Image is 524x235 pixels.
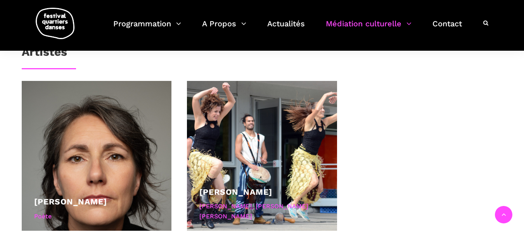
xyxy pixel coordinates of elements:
div: Poète [34,211,159,221]
a: Contact [432,17,462,40]
div: [PERSON_NAME], [PERSON_NAME] [PERSON_NAME] [199,201,325,221]
a: Programmation [113,17,181,40]
a: A Propos [202,17,246,40]
a: [PERSON_NAME] [34,197,107,206]
a: Actualités [267,17,305,40]
h3: Artistes [22,45,67,64]
img: logo-fqd-med [36,8,74,39]
a: Médiation culturelle [326,17,412,40]
a: [PERSON_NAME] [199,187,272,197]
